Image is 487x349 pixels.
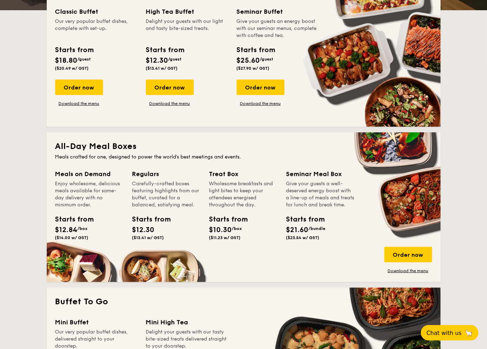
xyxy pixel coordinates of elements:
div: Treat Box [209,169,278,179]
div: Order now [146,80,194,95]
span: ($23.54 w/ GST) [286,235,320,240]
a: Download the menu [384,268,432,274]
span: $12.30 [146,56,168,65]
div: Wholesome breakfasts and light bites to keep your attendees energised throughout the day. [209,180,278,208]
div: Starts from [209,214,241,225]
div: Meals on Demand [55,169,124,179]
span: Chat with us [427,330,462,336]
div: Seminar Buffet [237,7,319,17]
div: Classic Buffet [55,7,137,17]
div: Carefully-crafted boxes featuring highlights from our buffet, curated for a balanced, satisfying ... [132,180,201,208]
div: Order now [384,247,432,262]
span: ($27.90 w/ GST) [237,66,270,71]
span: ($13.41 w/ GST) [146,66,178,71]
div: Starts from [55,214,87,225]
h2: Buffet To Go [55,296,432,307]
span: /box [78,226,88,231]
div: Order now [237,80,284,95]
div: Regulars [132,169,201,179]
div: Delight your guests with our light and tasty bite-sized treats. [146,18,228,39]
div: Mini Buffet [55,317,137,327]
span: $18.80 [55,56,78,65]
span: ($13.41 w/ GST) [132,235,164,240]
span: $10.30 [209,226,232,234]
div: Starts from [55,45,94,55]
a: Download the menu [55,101,103,106]
span: /bundle [309,226,326,231]
div: Order now [55,80,103,95]
h2: All-Day Meal Boxes [55,141,432,152]
span: /guest [168,57,182,62]
div: Starts from [132,214,164,225]
div: Enjoy wholesome, delicious meals available for same-day delivery with no minimum order. [55,180,124,208]
span: ($14.00 w/ GST) [55,235,89,240]
div: Mini High Tea [146,317,228,327]
div: Give your guests an energy boost with our seminar menus, complete with coffee and tea. [237,18,319,39]
div: Our very popular buffet dishes, complete with set-up. [55,18,137,39]
span: $21.60 [286,226,309,234]
span: ($11.23 w/ GST) [209,235,241,240]
span: $12.30 [132,226,155,234]
span: ($20.49 w/ GST) [55,66,89,71]
div: Seminar Meal Box [286,169,355,179]
span: 🦙 [464,329,473,337]
a: Download the menu [237,101,284,106]
div: High Tea Buffet [146,7,228,17]
span: /guest [78,57,91,62]
button: Chat with us🦙 [421,325,479,341]
div: Starts from [286,214,318,225]
span: $12.84 [55,226,78,234]
a: Download the menu [146,101,194,106]
div: Starts from [146,45,184,55]
div: Give your guests a well-deserved energy boost with a line-up of meals and treats for lunch and br... [286,180,355,208]
span: $25.60 [237,56,260,65]
span: /guest [260,57,274,62]
div: Starts from [237,45,275,55]
span: /box [232,226,242,231]
div: Meals crafted for one, designed to power the world's best meetings and events. [55,154,432,161]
